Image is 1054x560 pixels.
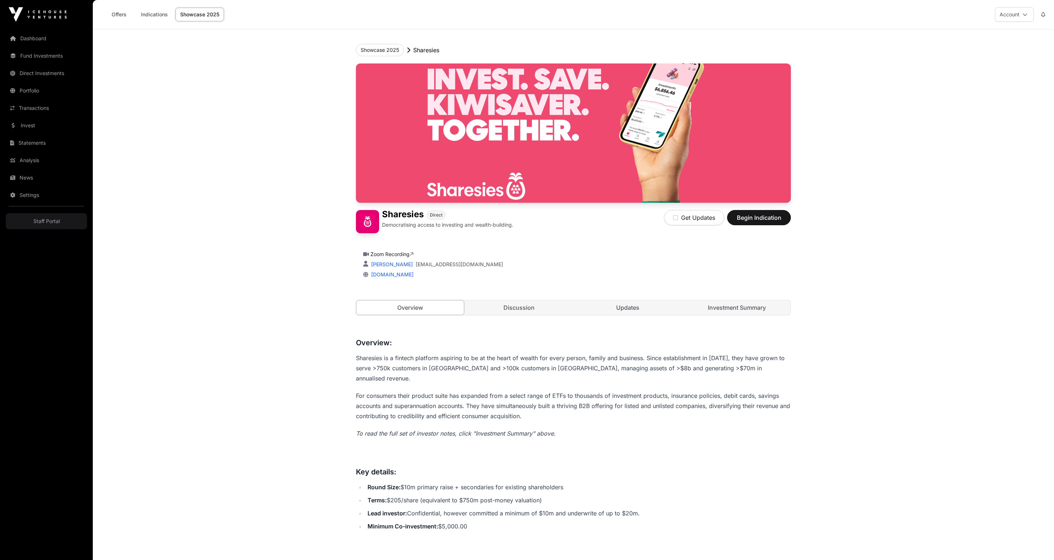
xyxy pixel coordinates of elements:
[465,300,573,315] a: Discussion
[6,213,87,229] a: Staff Portal
[365,521,791,531] li: $5,000.00
[382,221,513,228] p: Democratising access to investing and wealth-building.
[6,48,87,64] a: Fund Investments
[356,44,404,56] button: Showcase 2025
[9,7,67,22] img: Icehouse Ventures Logo
[727,217,791,225] a: Begin Indication
[368,497,387,504] strong: Terms:
[405,510,407,517] strong: :
[6,135,87,151] a: Statements
[365,482,791,492] li: $10m primary raise + secondaries for existing shareholders
[995,7,1034,22] button: Account
[683,300,791,315] a: Investment Summary
[136,8,173,21] a: Indications
[365,495,791,505] li: $205/share (equivalent to $750m post-money valuation)
[727,210,791,225] button: Begin Indication
[574,300,682,315] a: Updates
[368,510,405,517] strong: Lead investor
[175,8,224,21] a: Showcase 2025
[382,210,424,220] h1: Sharesies
[664,210,724,225] button: Get Updates
[370,251,414,257] a: Zoom Recording
[6,83,87,99] a: Portfolio
[413,46,439,54] p: Sharesies
[736,213,782,222] span: Begin Indication
[368,271,414,277] a: [DOMAIN_NAME]
[356,300,790,315] nav: Tabs
[356,337,791,349] h3: Overview:
[370,261,413,267] a: [PERSON_NAME]
[416,261,503,268] a: [EMAIL_ADDRESS][DOMAIN_NAME]
[356,210,379,233] img: Sharesies
[430,212,443,218] span: Direct
[356,63,791,203] img: Sharesies
[356,466,791,478] h3: Key details:
[6,170,87,186] a: News
[368,523,438,530] strong: Minimum Co-investment:
[356,391,791,421] p: For consumers their product suite has expanded from a select range of ETFs to thousands of invest...
[356,430,556,437] em: To read the full set of investor notes, click "Investment Summary" above.
[356,353,791,383] p: Sharesies is a fintech platform aspiring to be at the heart of wealth for every person, family an...
[6,65,87,81] a: Direct Investments
[6,100,87,116] a: Transactions
[6,30,87,46] a: Dashboard
[356,300,464,315] a: Overview
[6,187,87,203] a: Settings
[1018,525,1054,560] iframe: Chat Widget
[104,8,133,21] a: Offers
[6,118,87,133] a: Invest
[365,508,791,518] li: Confidential, however committed a minimum of $10m and underwrite of up to $20m.
[368,483,401,491] strong: Round Size:
[6,152,87,168] a: Analysis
